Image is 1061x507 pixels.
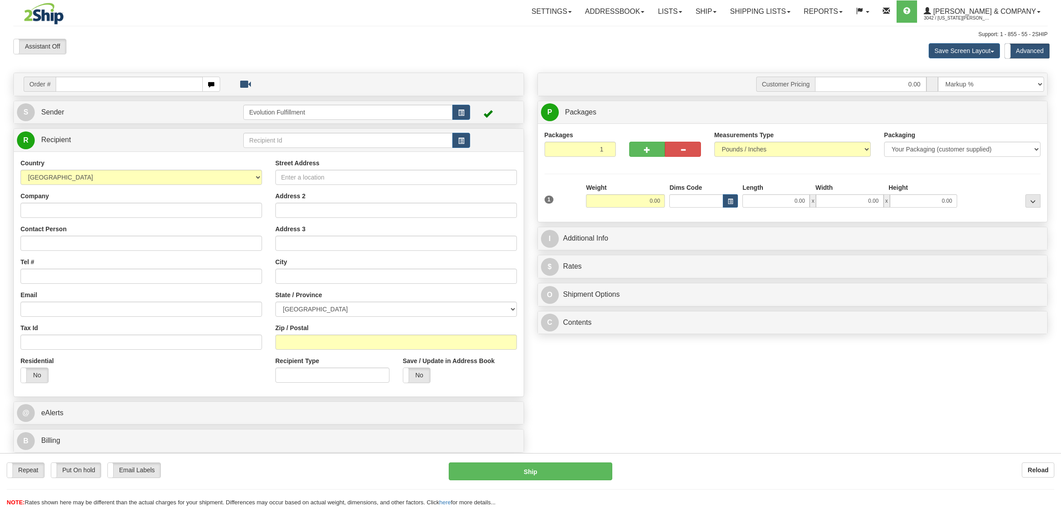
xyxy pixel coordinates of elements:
[24,77,56,92] span: Order #
[742,183,763,192] label: Length
[20,225,66,233] label: Contact Person
[21,368,48,382] label: No
[275,290,322,299] label: State / Province
[541,103,1045,122] a: P Packages
[1041,208,1060,299] iframe: chat widget
[1028,466,1049,474] b: Reload
[20,159,45,168] label: Country
[689,0,723,23] a: Ship
[931,8,1036,15] span: [PERSON_NAME] & Company
[17,404,35,422] span: @
[20,258,34,266] label: Tel #
[20,323,38,332] label: Tax Id
[884,131,915,139] label: Packaging
[243,105,452,120] input: Sender Id
[810,194,816,208] span: x
[917,0,1047,23] a: [PERSON_NAME] & Company 3042 / [US_STATE][PERSON_NAME]
[541,314,1045,332] a: CContents
[714,131,774,139] label: Measurements Type
[541,314,559,331] span: C
[108,463,160,477] label: Email Labels
[17,432,520,450] a: B Billing
[275,170,517,185] input: Enter a location
[1005,44,1049,58] label: Advanced
[541,230,559,248] span: I
[17,131,35,149] span: R
[13,31,1048,38] div: Support: 1 - 855 - 55 - 2SHIP
[7,499,25,506] span: NOTE:
[275,323,309,332] label: Zip / Postal
[275,225,306,233] label: Address 3
[20,356,54,365] label: Residential
[651,0,688,23] a: Lists
[449,462,612,480] button: Ship
[17,404,520,422] a: @ eAlerts
[525,0,578,23] a: Settings
[586,183,606,192] label: Weight
[756,77,815,92] span: Customer Pricing
[41,409,63,417] span: eAlerts
[578,0,651,23] a: Addressbook
[545,131,574,139] label: Packages
[541,229,1045,248] a: IAdditional Info
[889,183,908,192] label: Height
[51,463,101,477] label: Put On hold
[403,368,430,382] label: No
[565,108,596,116] span: Packages
[541,258,559,276] span: $
[41,437,60,444] span: Billing
[403,356,495,365] label: Save / Update in Address Book
[439,499,451,506] a: here
[669,183,702,192] label: Dims Code
[797,0,849,23] a: Reports
[541,286,1045,304] a: OShipment Options
[20,192,49,200] label: Company
[17,103,243,122] a: S Sender
[275,192,306,200] label: Address 2
[275,258,287,266] label: City
[17,432,35,450] span: B
[275,159,320,168] label: Street Address
[541,258,1045,276] a: $Rates
[17,131,218,149] a: R Recipient
[1022,462,1054,478] button: Reload
[1025,194,1041,208] div: ...
[14,39,66,53] label: Assistant Off
[924,14,991,23] span: 3042 / [US_STATE][PERSON_NAME]
[17,103,35,121] span: S
[275,356,320,365] label: Recipient Type
[243,133,452,148] input: Recipient Id
[20,290,37,299] label: Email
[13,2,74,25] img: logo3042.jpg
[541,103,559,121] span: P
[7,463,44,477] label: Repeat
[41,108,64,116] span: Sender
[884,194,890,208] span: x
[41,136,71,143] span: Recipient
[723,0,797,23] a: Shipping lists
[815,183,833,192] label: Width
[541,286,559,304] span: O
[545,196,554,204] span: 1
[929,43,1000,58] button: Save Screen Layout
